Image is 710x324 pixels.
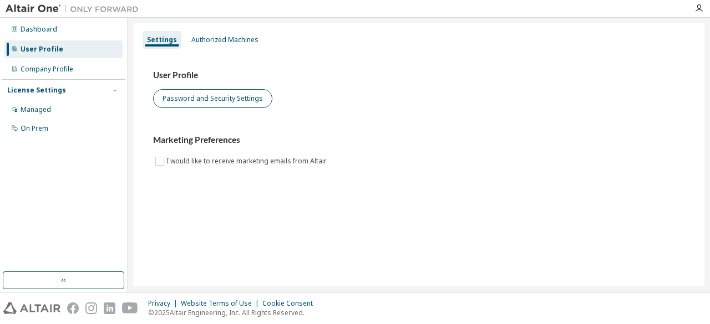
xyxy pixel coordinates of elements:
div: Authorized Machines [191,35,258,44]
div: Company Profile [21,65,73,74]
img: instagram.svg [85,302,97,314]
img: youtube.svg [122,302,138,314]
label: I would like to receive marketing emails from Altair [166,155,329,168]
div: Managed [21,105,51,114]
h3: Marketing Preferences [153,135,684,146]
div: Website Terms of Use [181,299,262,308]
img: linkedin.svg [104,302,115,314]
p: © 2025 Altair Engineering, Inc. All Rights Reserved. [148,308,319,317]
div: User Profile [21,45,63,54]
div: On Prem [21,124,48,133]
img: Altair One [6,3,144,14]
div: Dashboard [21,25,57,34]
h3: User Profile [153,70,684,81]
img: altair_logo.svg [3,302,60,314]
button: Password and Security Settings [153,89,272,108]
div: Privacy [148,299,181,308]
img: facebook.svg [67,302,79,314]
div: License Settings [7,86,66,95]
div: Settings [147,35,177,44]
div: Cookie Consent [262,299,319,308]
